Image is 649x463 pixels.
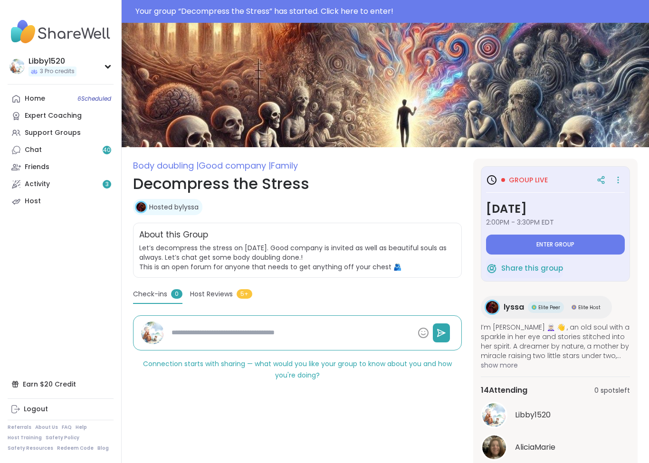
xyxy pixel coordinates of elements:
[8,159,114,176] a: Friends
[136,202,146,212] img: lyssa
[135,6,643,17] div: Your group “ Decompress the Stress ” has started. Click here to enter!
[24,405,48,414] div: Logout
[139,229,208,241] h2: About this Group
[538,304,560,311] span: Elite Peer
[481,385,527,396] span: 14 Attending
[57,445,94,452] a: Redeem Code
[40,67,75,76] span: 3 Pro credits
[141,321,164,344] img: Libby1520
[25,197,41,206] div: Host
[10,59,25,74] img: Libby1520
[8,176,114,193] a: Activity3
[105,180,109,189] span: 3
[486,301,498,313] img: lyssa
[8,15,114,48] img: ShareWell Nav Logo
[501,263,563,274] span: Share this group
[103,146,111,154] span: 40
[8,90,114,107] a: Home6Scheduled
[133,160,199,171] span: Body doubling |
[25,128,81,138] div: Support Groups
[25,180,50,189] div: Activity
[8,124,114,142] a: Support Groups
[572,305,576,310] img: Elite Host
[139,243,456,272] span: Let’s decompress the stress on [DATE]. Good company is invited as well as beautiful souls as alwa...
[190,289,233,299] span: Host Reviews
[536,241,574,248] span: Enter group
[482,403,506,427] img: Libby1520
[143,359,452,380] span: Connection starts with sharing — what would you like your group to know about you and how you're ...
[8,435,42,441] a: Host Training
[481,360,630,370] span: show more
[482,435,506,459] img: AliciaMarie
[8,107,114,124] a: Expert Coaching
[46,435,79,441] a: Safety Policy
[486,235,625,255] button: Enter group
[486,217,625,227] span: 2:00PM - 3:30PM EDT
[76,424,87,431] a: Help
[578,304,601,311] span: Elite Host
[504,302,524,313] span: lyssa
[8,401,114,418] a: Logout
[481,402,630,428] a: Libby1520Libby1520
[532,305,536,310] img: Elite Peer
[199,160,271,171] span: Good company |
[486,263,497,274] img: ShareWell Logomark
[25,111,82,121] div: Expert Coaching
[149,202,199,212] a: Hosted bylyssa
[122,23,649,147] img: Decompress the Stress cover image
[271,160,298,171] span: Family
[35,424,58,431] a: About Us
[237,289,252,299] span: 5+
[62,424,72,431] a: FAQ
[25,162,49,172] div: Friends
[8,193,114,210] a: Host
[481,322,630,360] span: I’m [PERSON_NAME] 🧝🏻‍♀️ 👋 , an old soul with a sparkle in her eye and stories stitched into her s...
[8,424,31,431] a: Referrals
[97,445,109,452] a: Blog
[77,95,111,103] span: 6 Scheduled
[29,56,76,66] div: Libby1520
[515,409,551,421] span: Libby1520
[486,258,563,278] button: Share this group
[481,296,612,319] a: lyssalyssaElite PeerElite PeerElite HostElite Host
[8,445,53,452] a: Safety Resources
[481,434,630,461] a: AliciaMarieAliciaMarie
[486,200,625,217] h3: [DATE]
[515,442,555,453] span: AliciaMarie
[171,289,182,299] span: 0
[25,145,42,155] div: Chat
[133,289,167,299] span: Check-ins
[25,94,45,104] div: Home
[8,142,114,159] a: Chat40
[8,376,114,393] div: Earn $20 Credit
[133,172,462,195] h1: Decompress the Stress
[509,175,548,185] span: Group live
[594,386,630,396] span: 0 spots left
